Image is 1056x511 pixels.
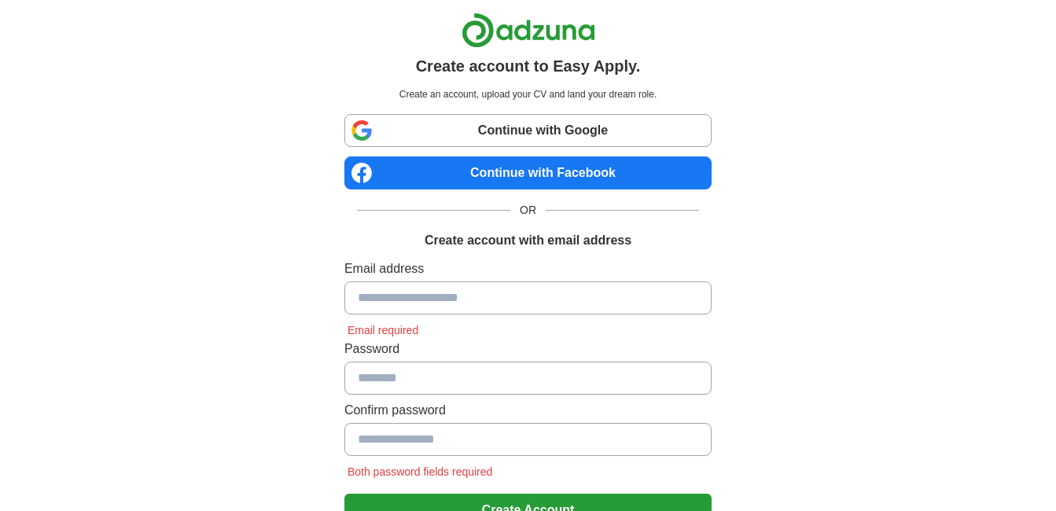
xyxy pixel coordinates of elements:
h1: Create account to Easy Apply. [416,54,641,78]
img: Adzuna logo [462,13,595,48]
a: Continue with Facebook [344,156,712,189]
span: Email required [344,324,421,336]
label: Email address [344,259,712,278]
span: OR [510,202,546,219]
a: Continue with Google [344,114,712,147]
label: Confirm password [344,401,712,420]
h1: Create account with email address [425,231,631,250]
p: Create an account, upload your CV and land your dream role. [348,87,708,101]
span: Both password fields required [344,465,495,478]
label: Password [344,340,712,358]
